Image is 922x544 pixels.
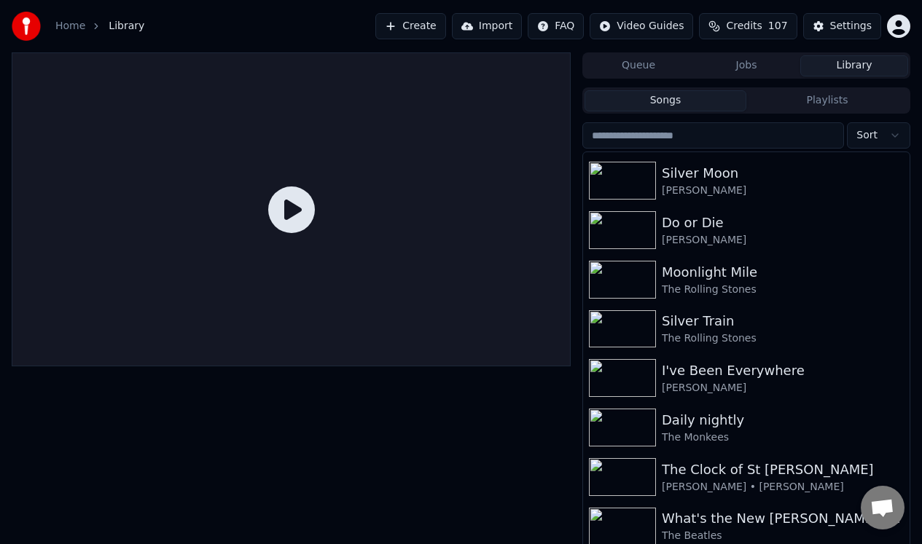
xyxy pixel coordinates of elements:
[861,486,905,529] a: Open chat
[662,311,904,331] div: Silver Train
[662,163,904,184] div: Silver Moon
[662,529,904,543] div: The Beatles
[692,55,800,76] button: Jobs
[375,13,446,39] button: Create
[746,90,908,111] button: Playlists
[55,19,144,33] nav: breadcrumb
[800,55,908,76] button: Library
[699,13,797,39] button: Credits107
[662,262,904,283] div: Moonlight Mile
[12,12,41,41] img: youka
[662,184,904,198] div: [PERSON_NAME]
[768,19,788,33] span: 107
[662,460,904,480] div: The Clock of St [PERSON_NAME]
[726,19,762,33] span: Credits
[590,13,693,39] button: Video Guides
[856,128,878,143] span: Sort
[109,19,144,33] span: Library
[662,480,904,494] div: [PERSON_NAME] • [PERSON_NAME]
[830,19,872,33] div: Settings
[585,55,692,76] button: Queue
[662,410,904,430] div: Daily nightly
[662,213,904,233] div: Do or Die
[803,13,881,39] button: Settings
[585,90,746,111] button: Songs
[452,13,522,39] button: Import
[662,381,904,395] div: [PERSON_NAME]
[662,283,904,297] div: The Rolling Stones
[662,508,904,529] div: What's the New [PERSON_NAME] [PERSON_NAME]
[662,360,904,381] div: I've Been Everywhere
[662,331,904,346] div: The Rolling Stones
[662,430,904,445] div: The Monkees
[55,19,85,33] a: Home
[528,13,584,39] button: FAQ
[662,233,904,248] div: [PERSON_NAME]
